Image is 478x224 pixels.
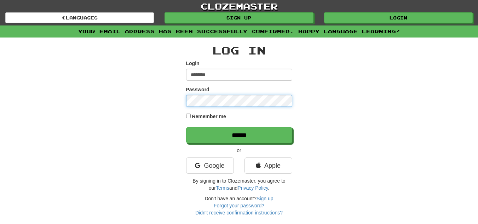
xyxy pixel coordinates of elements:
[5,12,154,23] a: Languages
[214,203,264,208] a: Forgot your password?
[186,60,200,67] label: Login
[192,113,226,120] label: Remember me
[186,45,292,56] h2: Log In
[257,196,273,201] a: Sign up
[186,195,292,216] div: Don't have an account?
[216,185,229,191] a: Terms
[186,86,209,93] label: Password
[324,12,473,23] a: Login
[237,185,268,191] a: Privacy Policy
[186,177,292,191] p: By signing in to Clozemaster, you agree to our and .
[244,157,292,174] a: Apple
[165,12,313,23] a: Sign up
[195,210,283,216] a: Didn't receive confirmation instructions?
[186,147,292,154] p: or
[186,157,234,174] a: Google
